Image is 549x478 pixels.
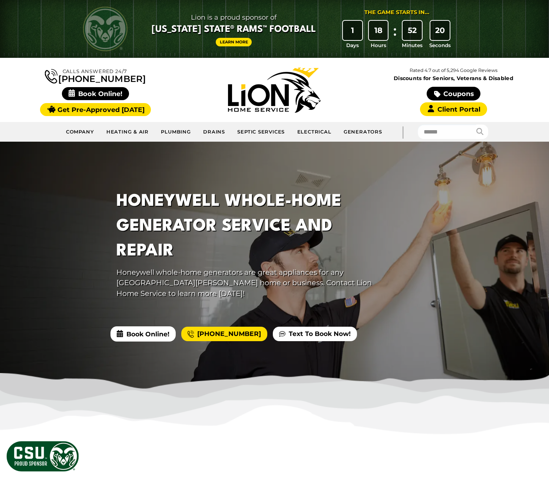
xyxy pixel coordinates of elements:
[6,440,80,472] img: CSU Sponsor Badge
[273,327,357,342] a: Text To Book Now!
[366,76,542,81] span: Discounts for Seniors, Veterans & Disabled
[371,42,386,49] span: Hours
[110,326,176,341] span: Book Online!
[83,7,128,51] img: CSU Rams logo
[231,125,291,139] a: Septic Services
[45,67,146,83] a: [PHONE_NUMBER]
[155,125,197,139] a: Plumbing
[388,122,418,142] div: |
[364,9,429,17] div: The Game Starts in...
[291,125,337,139] a: Electrical
[100,125,155,139] a: Heating & Air
[391,21,398,49] div: :
[369,21,388,40] div: 18
[181,327,267,342] a: [PHONE_NUMBER]
[116,189,386,264] h1: Honeywell Whole-Home Generator Service and Repair
[403,21,422,40] div: 52
[40,103,151,116] a: Get Pre-Approved [DATE]
[343,21,362,40] div: 1
[430,21,450,40] div: 20
[346,42,359,49] span: Days
[116,267,386,299] p: Honeywell whole-home generators are great appliances for any [GEOGRAPHIC_DATA][PERSON_NAME] home ...
[338,125,388,139] a: Generators
[427,87,480,100] a: Coupons
[197,125,231,139] a: Drains
[216,38,252,46] a: Learn More
[364,66,543,75] p: Rated 4.7 out of 5,294 Google Reviews
[402,42,423,49] span: Minutes
[62,87,129,100] span: Book Online!
[152,11,316,23] span: Lion is a proud sponsor of
[152,23,316,36] span: [US_STATE] State® Rams™ Football
[420,102,487,116] a: Client Portal
[60,125,100,139] a: Company
[228,67,321,113] img: Lion Home Service
[429,42,451,49] span: Seconds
